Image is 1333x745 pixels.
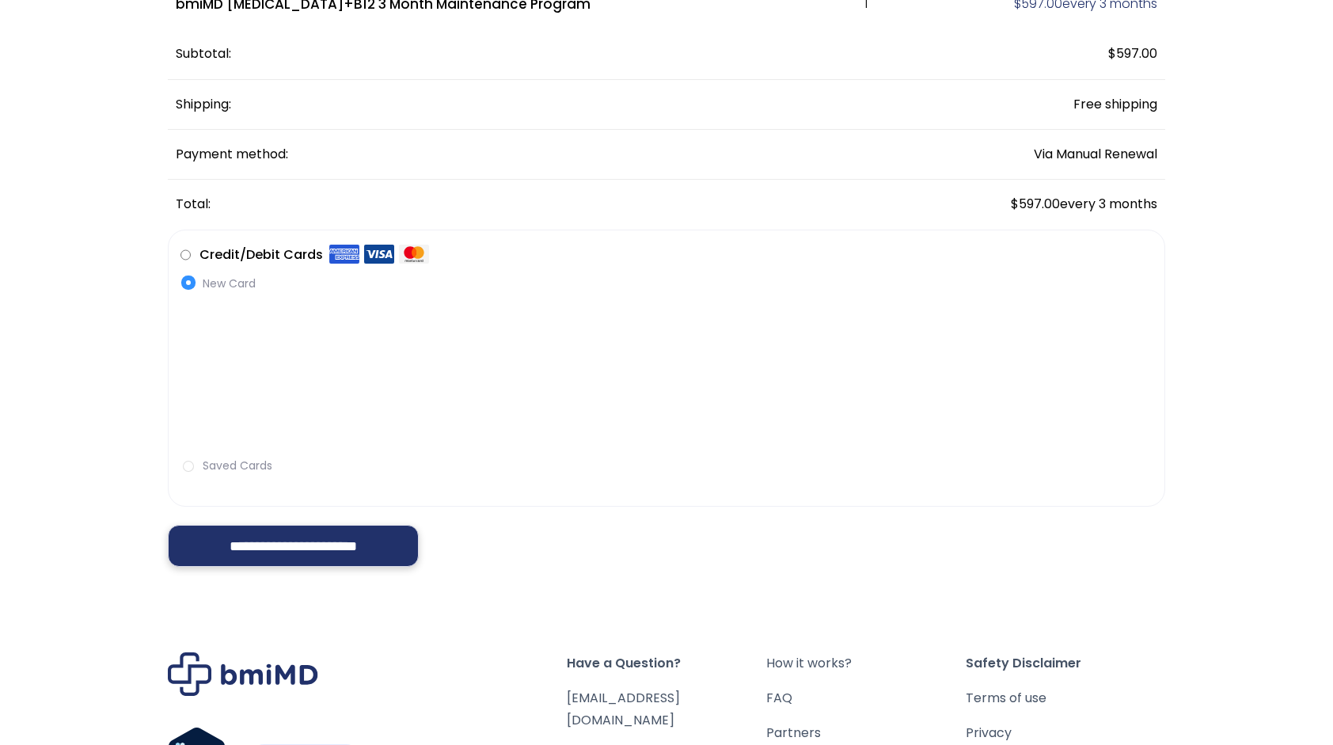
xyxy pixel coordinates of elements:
img: Amex [329,244,359,264]
th: Shipping: [168,80,924,130]
img: Visa [364,244,394,264]
a: Privacy [966,722,1165,744]
th: Total: [168,180,924,229]
td: Free shipping [924,80,1165,130]
span: $ [1011,195,1019,213]
span: Safety Disclaimer [966,652,1165,675]
img: Brand Logo [168,652,318,696]
span: 597.00 [1108,44,1157,63]
a: Partners [766,722,966,744]
span: 597.00 [1011,195,1060,213]
label: Saved Cards [180,458,1153,474]
a: How it works? [766,652,966,675]
img: Mastercard [399,244,429,264]
iframe: Secure payment input frame [177,297,1149,448]
label: New Card [180,276,1153,292]
span: $ [1108,44,1116,63]
th: Subtotal: [168,29,924,79]
th: Payment method: [168,130,924,180]
td: every 3 months [924,180,1165,229]
td: Via Manual Renewal [924,130,1165,180]
label: Credit/Debit Cards [199,242,429,268]
a: FAQ [766,687,966,709]
a: Terms of use [966,687,1165,709]
span: Have a Question? [567,652,766,675]
a: [EMAIL_ADDRESS][DOMAIN_NAME] [567,689,680,729]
